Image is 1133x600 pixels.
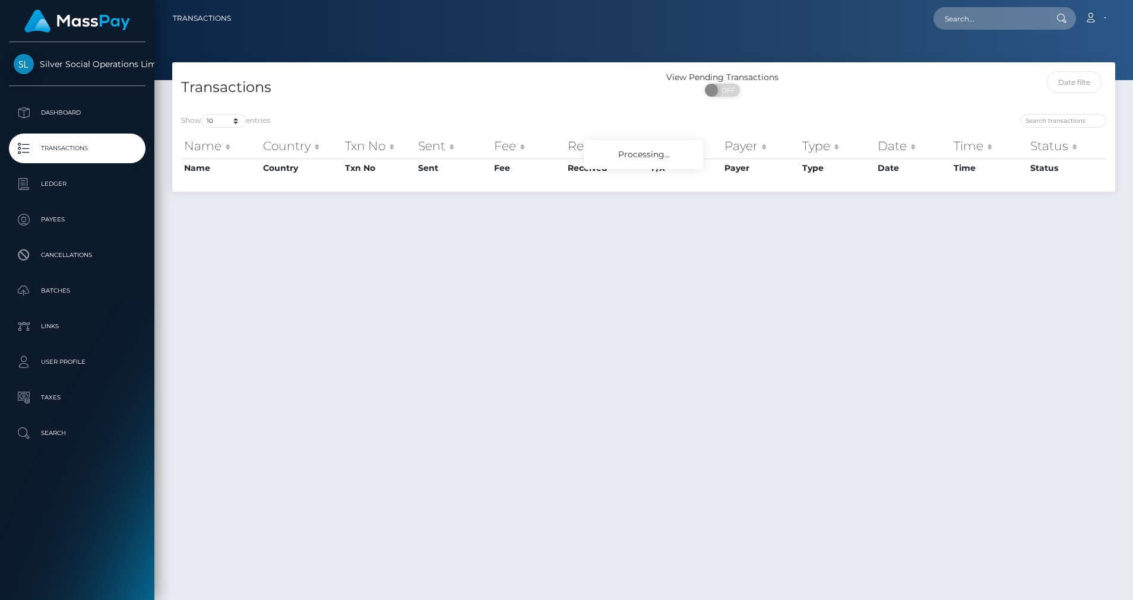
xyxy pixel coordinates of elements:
p: Taxes [14,389,141,407]
a: Transactions [173,6,231,31]
th: Sent [415,134,490,158]
select: Showentries [201,114,246,128]
div: Processing... [584,140,703,169]
input: Date filter [1047,71,1102,93]
th: Status [1027,134,1106,158]
p: Payees [14,211,141,228]
th: Name [181,158,260,177]
a: Payees [9,205,145,234]
input: Search... [933,7,1045,30]
th: Txn No [342,158,416,177]
span: Silver Social Operations Limited [9,59,145,69]
a: Search [9,418,145,448]
a: Transactions [9,134,145,163]
th: Type [799,158,875,177]
a: User Profile [9,347,145,377]
th: Payer [721,134,799,158]
th: Type [799,134,875,158]
p: Links [14,318,141,335]
a: Cancellations [9,240,145,270]
th: Name [181,134,260,158]
th: F/X [648,134,721,158]
p: Transactions [14,139,141,157]
th: Txn No [342,134,416,158]
th: Time [951,134,1027,158]
th: Time [951,158,1027,177]
p: Dashboard [14,104,141,122]
p: Cancellations [14,246,141,264]
a: Taxes [9,383,145,412]
img: MassPay Logo [24,9,130,33]
input: Search transactions [1020,114,1106,128]
div: View Pending Transactions [644,71,801,84]
th: Fee [491,158,565,177]
p: Batches [14,282,141,300]
th: Received [565,134,648,158]
a: Batches [9,276,145,306]
img: Silver Social Operations Limited [14,54,34,74]
span: OFF [711,84,741,97]
th: Date [875,134,951,158]
a: Ledger [9,169,145,199]
label: Show entries [181,114,270,128]
th: Received [565,158,648,177]
th: Date [875,158,951,177]
p: Ledger [14,175,141,193]
th: Sent [415,158,490,177]
th: Payer [721,158,799,177]
p: User Profile [14,353,141,371]
p: Search [14,424,141,442]
th: Country [260,134,342,158]
h4: Transactions [181,77,635,98]
th: Fee [491,134,565,158]
th: Status [1027,158,1106,177]
th: Country [260,158,342,177]
a: Links [9,312,145,341]
a: Dashboard [9,98,145,128]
